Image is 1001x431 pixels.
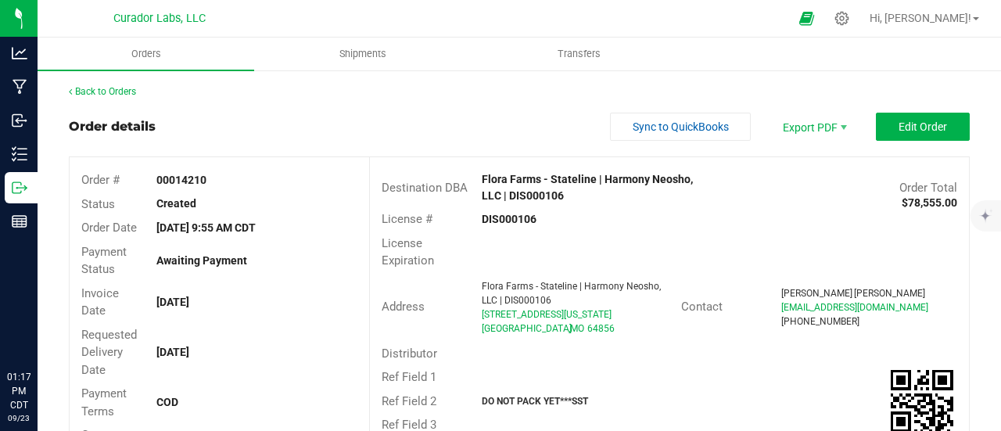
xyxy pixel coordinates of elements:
span: Requested Delivery Date [81,328,137,377]
a: Transfers [471,38,687,70]
span: Sync to QuickBooks [633,120,729,133]
strong: $78,555.00 [902,196,957,209]
span: [PERSON_NAME] [854,288,925,299]
a: Shipments [254,38,471,70]
strong: 00014210 [156,174,206,186]
span: Address [382,300,425,314]
li: Export PDF [766,113,860,141]
span: Destination DBA [382,181,468,195]
span: [PERSON_NAME] [781,288,852,299]
button: Sync to QuickBooks [610,113,751,141]
strong: [DATE] 9:55 AM CDT [156,221,256,234]
span: MO [570,323,584,334]
span: Ref Field 2 [382,394,436,408]
inline-svg: Analytics [12,45,27,61]
div: Order details [69,117,156,136]
iframe: Resource center [16,306,63,353]
span: Shipments [318,47,407,61]
span: Open Ecommerce Menu [789,3,824,34]
span: Hi, [PERSON_NAME]! [870,12,971,24]
inline-svg: Inventory [12,146,27,162]
span: Distributor [382,347,437,361]
span: License Expiration [382,236,434,268]
span: Payment Status [81,245,127,277]
span: [EMAIL_ADDRESS][DOMAIN_NAME] [781,302,928,313]
inline-svg: Outbound [12,180,27,196]
span: Order Total [899,181,957,195]
span: , [569,323,570,334]
inline-svg: Reports [12,214,27,229]
span: [GEOGRAPHIC_DATA] [482,323,572,334]
span: Flora Farms - Stateline | Harmony Neosho, LLC | DIS000106 [482,281,661,306]
strong: DO NOT PACK YET***SST [482,396,588,407]
span: Edit Order [899,120,947,133]
span: Curador Labs, LLC [113,12,206,25]
span: Contact [681,300,723,314]
strong: Created [156,197,196,210]
a: Orders [38,38,254,70]
span: Orders [110,47,182,61]
span: Ref Field 1 [382,370,436,384]
span: Payment Terms [81,386,127,418]
button: Edit Order [876,113,970,141]
div: Manage settings [832,11,852,26]
strong: DIS000106 [482,213,536,225]
inline-svg: Inbound [12,113,27,128]
span: Status [81,197,115,211]
span: 64856 [587,323,615,334]
span: Transfers [536,47,622,61]
p: 09/23 [7,412,30,424]
span: Order Date [81,221,137,235]
span: [PHONE_NUMBER] [781,316,859,327]
strong: [DATE] [156,346,189,358]
strong: Flora Farms - Stateline | Harmony Neosho, LLC | DIS000106 [482,173,693,202]
p: 01:17 PM CDT [7,370,30,412]
span: [STREET_ADDRESS][US_STATE] [482,309,612,320]
span: Order # [81,173,120,187]
inline-svg: Manufacturing [12,79,27,95]
strong: [DATE] [156,296,189,308]
span: License # [382,212,432,226]
a: Back to Orders [69,86,136,97]
span: Invoice Date [81,286,119,318]
strong: Awaiting Payment [156,254,247,267]
strong: COD [156,396,178,408]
